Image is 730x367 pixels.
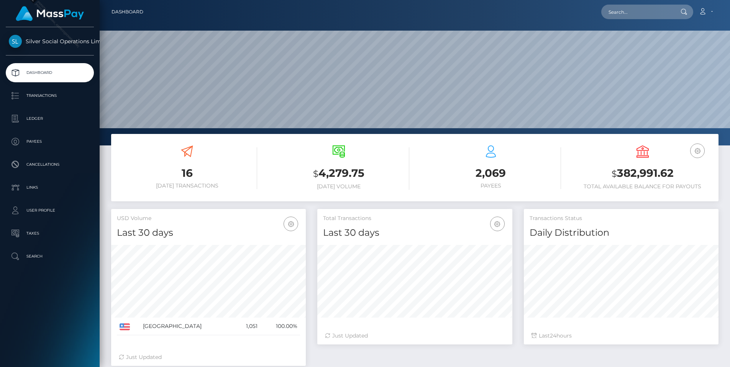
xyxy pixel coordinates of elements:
a: Payees [6,132,94,151]
p: Ledger [9,113,91,124]
h5: Total Transactions [323,215,506,222]
div: Last hours [532,332,711,340]
img: Silver Social Operations Limited [9,35,22,48]
img: US.png [120,323,130,330]
h3: 4,279.75 [269,166,409,181]
h4: Last 30 days [117,226,300,240]
small: $ [612,168,617,179]
a: Cancellations [6,155,94,174]
h3: 382,991.62 [573,166,713,181]
td: 100.00% [260,318,300,335]
a: Search [6,247,94,266]
p: Cancellations [9,159,91,170]
h4: Last 30 days [323,226,506,240]
p: Links [9,182,91,193]
a: Dashboard [112,4,143,20]
div: Just Updated [119,353,298,361]
h5: USD Volume [117,215,300,222]
h6: Payees [421,183,561,189]
p: Payees [9,136,91,147]
div: Just Updated [325,332,504,340]
p: Transactions [9,90,91,101]
p: User Profile [9,205,91,216]
a: Ledger [6,109,94,128]
h3: 16 [117,166,257,181]
img: MassPay Logo [16,6,84,21]
p: Dashboard [9,67,91,78]
span: Silver Social Operations Limited [6,38,94,45]
p: Search [9,251,91,262]
a: Dashboard [6,63,94,82]
td: [GEOGRAPHIC_DATA] [140,318,235,335]
h5: Transactions Status [530,215,713,222]
h6: Total Available Balance for Payouts [573,183,713,190]
h4: Daily Distribution [530,226,713,240]
a: Taxes [6,224,94,243]
h6: [DATE] Volume [269,183,409,190]
span: 24 [550,332,556,339]
a: User Profile [6,201,94,220]
h3: 2,069 [421,166,561,181]
p: Taxes [9,228,91,239]
h6: [DATE] Transactions [117,183,257,189]
small: $ [313,168,318,179]
a: Links [6,178,94,197]
input: Search... [601,5,673,19]
a: Transactions [6,86,94,105]
td: 1,051 [235,318,260,335]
